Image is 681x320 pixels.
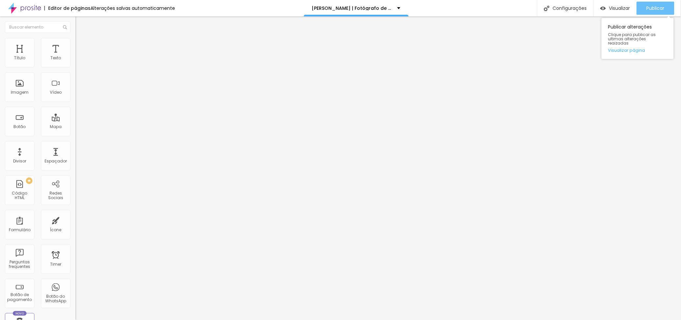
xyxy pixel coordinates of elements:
div: Ícone [50,228,62,232]
p: [PERSON_NAME] | Fotógrafo de [PERSON_NAME], Retrato e Eventos no [GEOGRAPHIC_DATA] [312,6,392,10]
div: Botão do WhatsApp [43,294,68,304]
span: Clique para publicar as ultimas alterações reaizadas [608,32,667,46]
div: Publicar alterações [602,18,674,59]
div: Redes Sociais [43,191,68,200]
div: Código HTML [7,191,32,200]
img: Icone [544,6,550,11]
div: Editor de páginas [44,6,90,10]
input: Buscar elemento [5,21,70,33]
div: Botão [14,124,26,129]
div: Mapa [50,124,62,129]
div: Timer [50,262,61,267]
div: Botão de pagamento [7,292,32,302]
div: Divisor [13,159,26,163]
div: Título [14,56,25,60]
button: Visualizar [594,2,637,15]
div: Perguntas frequentes [7,260,32,269]
iframe: Editor [75,16,681,320]
div: Alterações salvas automaticamente [90,6,175,10]
div: Imagem [11,90,29,95]
div: Texto [50,56,61,60]
img: Icone [63,25,67,29]
div: Vídeo [50,90,62,95]
a: Visualizar página [608,48,667,52]
img: view-1.svg [600,6,606,11]
span: Publicar [647,6,665,11]
div: Espaçador [45,159,67,163]
button: Publicar [637,2,674,15]
span: Visualizar [609,6,630,11]
div: Formulário [9,228,30,232]
div: Novo [13,311,27,316]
